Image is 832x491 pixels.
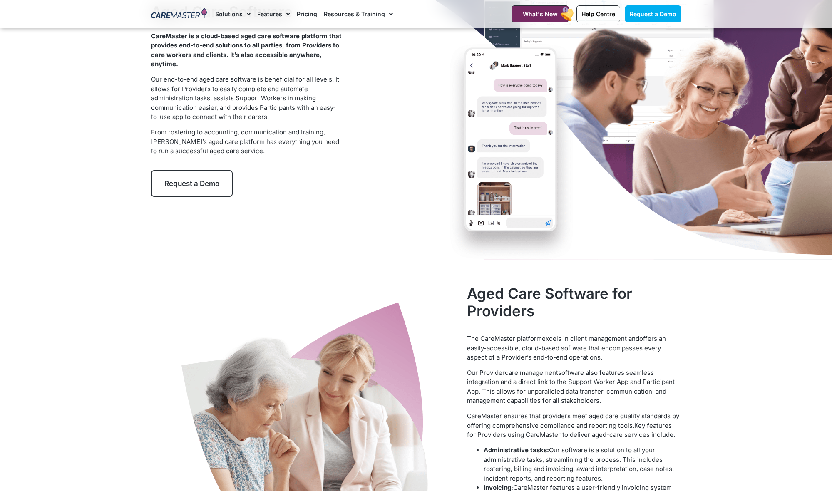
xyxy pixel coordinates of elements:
span: Request a Demo [630,10,676,17]
a: Help Centre [576,5,620,22]
span: offers an easily-accessible, cloud-based software that encompasses every aspect of a Provider’s e... [467,335,666,361]
span: Our Provider [467,369,505,377]
p: care management [467,368,681,406]
a: Request a Demo [625,5,681,22]
span: Help Centre [581,10,615,17]
span: software also features seamless integration and a direct link to the Support Worker App and Parti... [467,369,675,405]
img: CareMaster Logo [151,8,207,20]
a: What's New [512,5,569,22]
a: Request a Demo [151,170,233,197]
p: CareMaster ensures that providers meet aged care quality standards by offering comprehensive comp... [467,412,681,440]
strong: CareMaster is a cloud-based aged care software platform that provides end-to-end solutions to all... [151,32,342,68]
b: Administrative tasks: [484,446,549,454]
span: Request a Demo [164,179,219,188]
span: The CareMaster platform [467,335,542,342]
p: excels in client management and [467,334,681,362]
span: Our end-to-end aged care software is beneficial for all levels. It allows for Providers to easily... [151,75,339,121]
h2: Aged Care Software for Providers [467,285,681,320]
span: Our software is a solution to all your administrative tasks, streamlining the process. This inclu... [484,446,674,482]
span: From rostering to accounting, communication and training, [PERSON_NAME]’s aged care platform has ... [151,128,339,155]
span: What's New [523,10,558,17]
